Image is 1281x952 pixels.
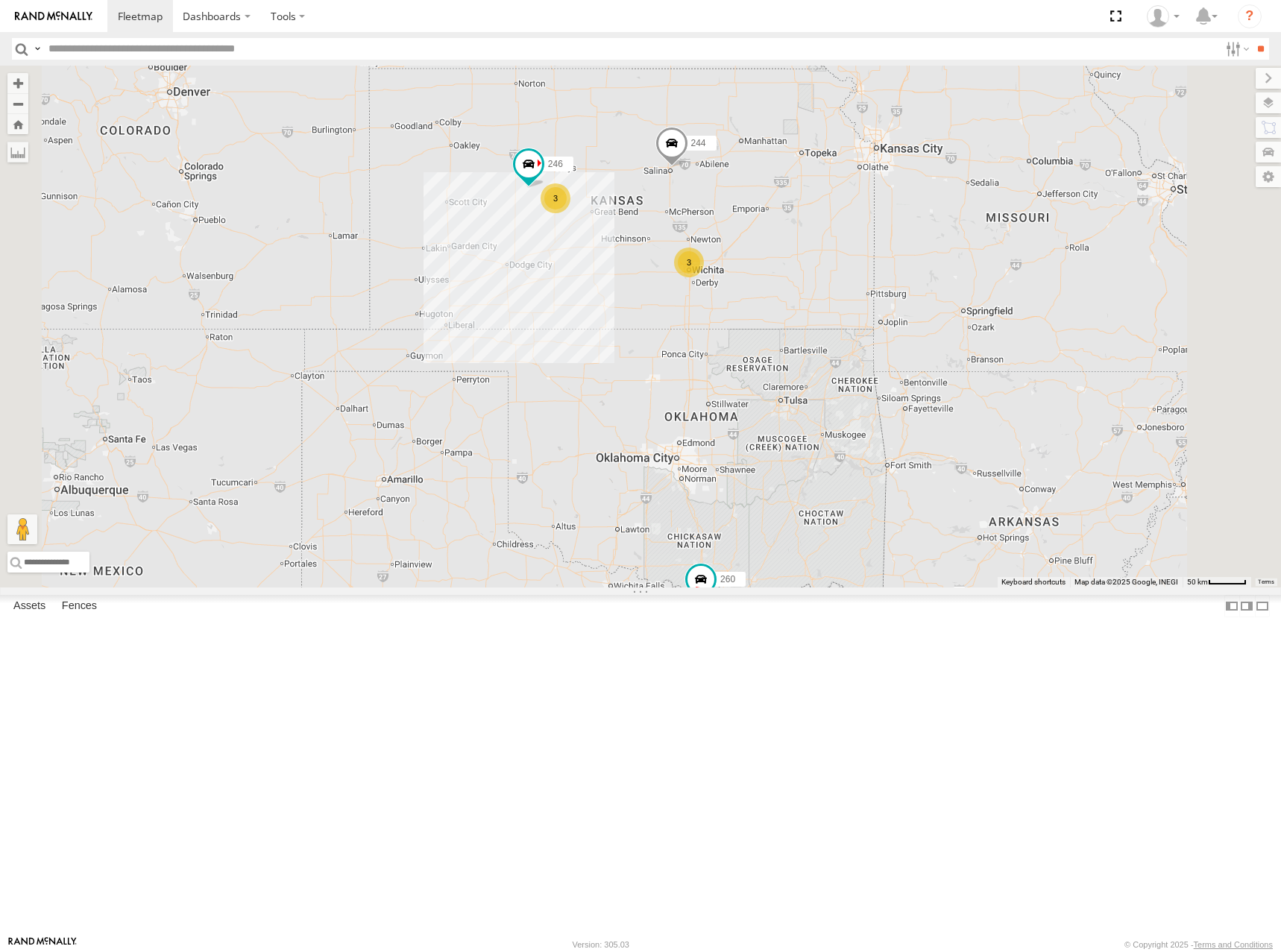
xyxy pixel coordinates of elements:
[1001,577,1066,587] button: Keyboard shortcuts
[8,937,77,952] a: Visit our Website
[7,114,28,134] button: Zoom Home
[1220,38,1252,60] label: Search Filter Options
[7,142,28,163] label: Measure
[1256,166,1281,187] label: Map Settings
[1194,940,1273,949] a: Terms and Conditions
[1239,595,1254,617] label: Dock Summary Table to the Right
[1224,595,1239,617] label: Dock Summary Table to the Left
[1259,579,1274,585] a: Terms
[15,11,92,22] img: rand-logo.svg
[548,160,563,170] span: 246
[573,940,629,949] div: Version: 305.03
[1183,577,1251,587] button: Map Scale: 50 km per 48 pixels
[691,139,706,149] span: 244
[54,596,104,617] label: Fences
[541,183,570,213] div: 3
[674,248,704,277] div: 3
[1187,578,1208,586] span: 50 km
[31,38,43,60] label: Search Query
[1074,578,1178,586] span: Map data ©2025 Google, INEGI
[1238,4,1262,28] i: ?
[1142,5,1185,28] div: Shane Miller
[720,574,735,584] span: 260
[7,93,28,114] button: Zoom out
[7,514,37,544] button: Drag Pegman onto the map to open Street View
[1255,595,1270,617] label: Hide Summary Table
[6,596,53,617] label: Assets
[7,73,28,93] button: Zoom in
[1124,940,1273,949] div: © Copyright 2025 -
